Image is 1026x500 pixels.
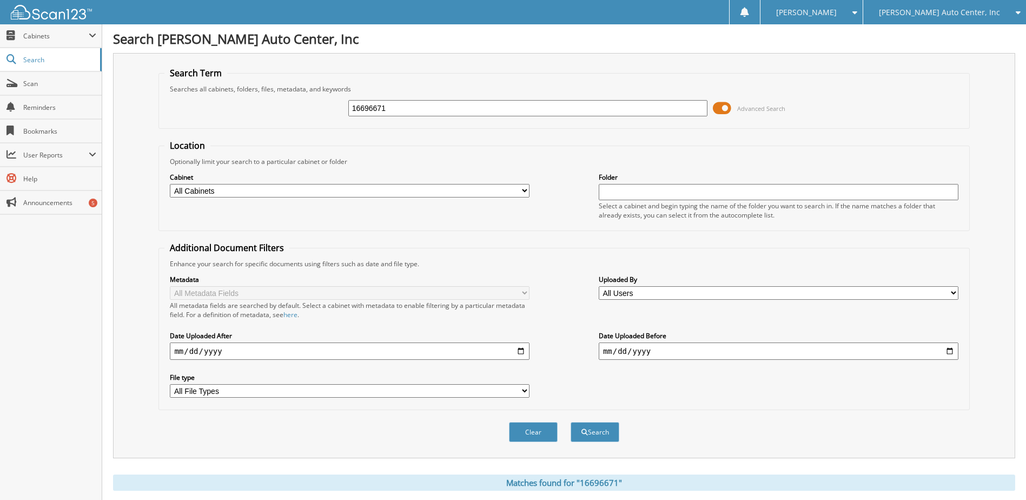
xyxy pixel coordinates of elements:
[879,9,1000,16] span: [PERSON_NAME] Auto Center, Inc
[113,475,1015,491] div: Matches found for "16696671"
[23,127,96,136] span: Bookmarks
[164,259,963,268] div: Enhance your search for specific documents using filters such as date and file type.
[283,310,297,319] a: here
[23,174,96,183] span: Help
[776,9,837,16] span: [PERSON_NAME]
[509,422,558,442] button: Clear
[599,343,958,360] input: end
[89,199,97,207] div: 5
[23,55,95,64] span: Search
[599,201,958,220] div: Select a cabinet and begin typing the name of the folder you want to search in. If the name match...
[164,242,289,254] legend: Additional Document Filters
[23,103,96,112] span: Reminders
[599,275,958,284] label: Uploaded By
[164,157,963,166] div: Optionally limit your search to a particular cabinet or folder
[571,422,619,442] button: Search
[11,5,92,19] img: scan123-logo-white.svg
[23,198,96,207] span: Announcements
[164,84,963,94] div: Searches all cabinets, folders, files, metadata, and keywords
[170,275,529,284] label: Metadata
[170,301,529,319] div: All metadata fields are searched by default. Select a cabinet with metadata to enable filtering b...
[113,30,1015,48] h1: Search [PERSON_NAME] Auto Center, Inc
[170,331,529,340] label: Date Uploaded After
[164,67,227,79] legend: Search Term
[23,31,89,41] span: Cabinets
[164,140,210,152] legend: Location
[23,150,89,160] span: User Reports
[599,331,958,340] label: Date Uploaded Before
[737,104,785,113] span: Advanced Search
[170,343,529,360] input: start
[170,373,529,382] label: File type
[23,79,96,88] span: Scan
[599,173,958,182] label: Folder
[170,173,529,182] label: Cabinet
